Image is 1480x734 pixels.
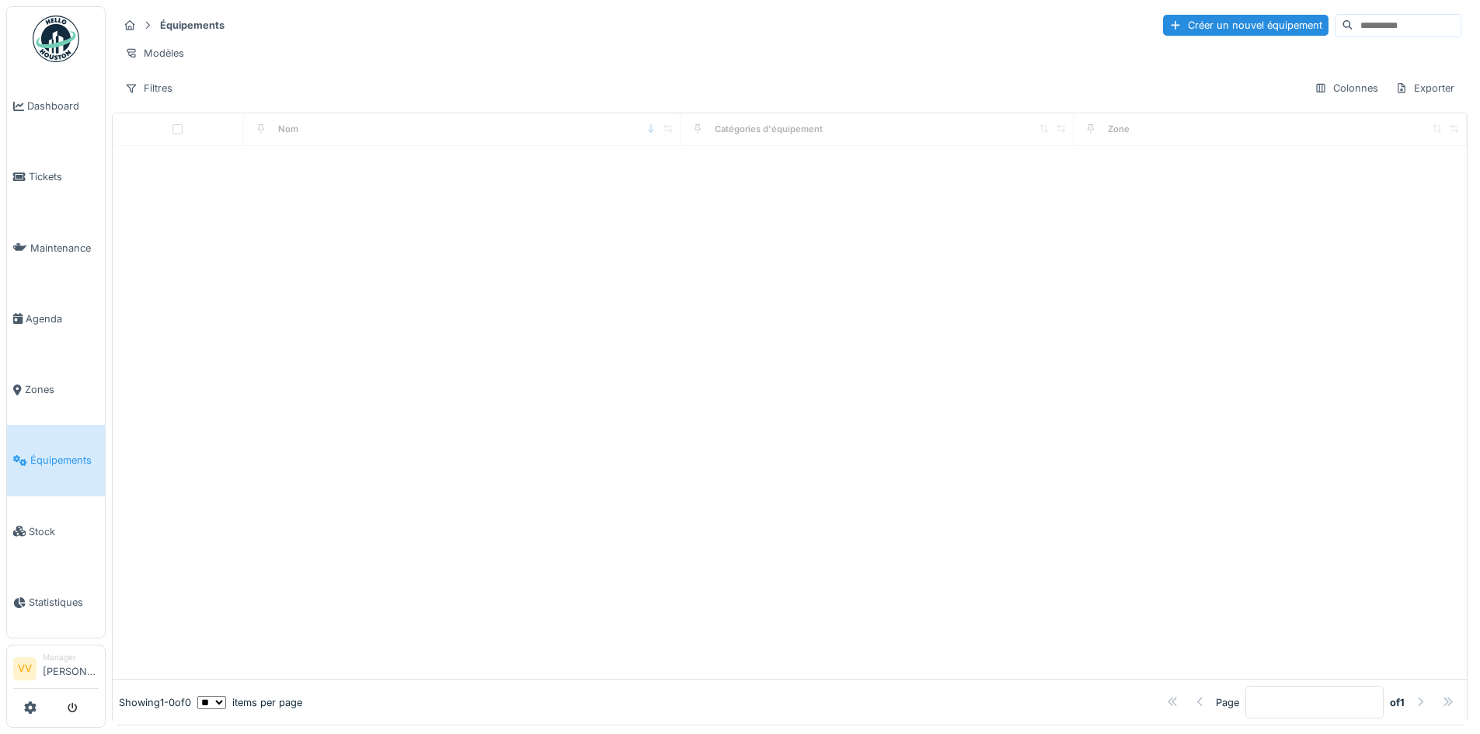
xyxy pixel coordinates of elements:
img: Badge_color-CXgf-gQk.svg [33,16,79,62]
span: Maintenance [30,241,99,256]
div: Zone [1108,123,1130,136]
a: Agenda [7,284,105,354]
a: Statistiques [7,567,105,638]
a: Tickets [7,141,105,212]
div: Nom [278,123,298,136]
div: Page [1216,695,1239,710]
div: Modèles [118,42,191,64]
a: Zones [7,354,105,425]
span: Agenda [26,311,99,326]
div: Showing 1 - 0 of 0 [119,695,191,710]
div: Catégories d'équipement [715,123,823,136]
a: Équipements [7,425,105,496]
a: Dashboard [7,71,105,141]
div: Filtres [118,77,179,99]
li: VV [13,657,37,680]
strong: of 1 [1390,695,1405,710]
a: Stock [7,496,105,567]
a: Maintenance [7,213,105,284]
div: Colonnes [1308,77,1385,99]
span: Zones [25,382,99,397]
div: Créer un nouvel équipement [1163,15,1329,36]
li: [PERSON_NAME] [43,652,99,685]
div: Manager [43,652,99,663]
span: Tickets [29,169,99,184]
a: VV Manager[PERSON_NAME] [13,652,99,689]
strong: Équipements [154,18,231,33]
span: Statistiques [29,595,99,610]
span: Dashboard [27,99,99,113]
span: Équipements [30,453,99,468]
div: items per page [197,695,302,710]
div: Exporter [1388,77,1461,99]
span: Stock [29,524,99,539]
